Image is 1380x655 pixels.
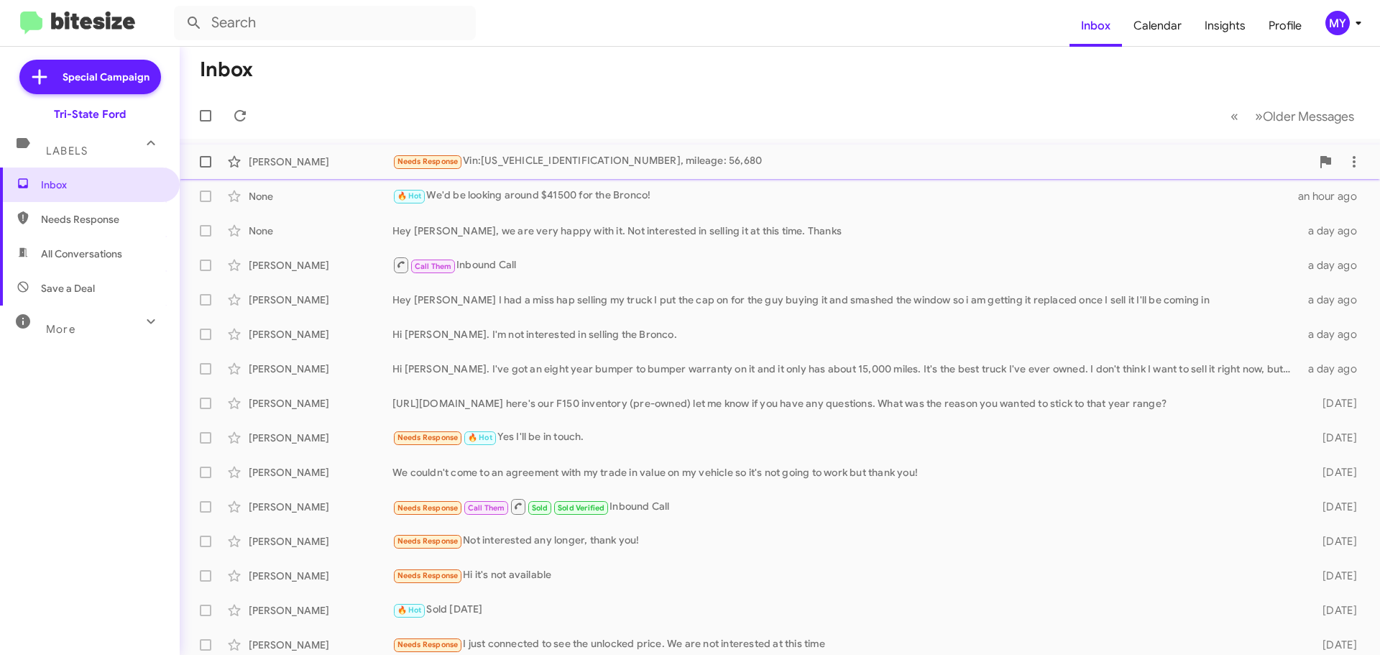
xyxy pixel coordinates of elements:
[249,603,392,618] div: [PERSON_NAME]
[1299,258,1368,272] div: a day ago
[392,636,1299,653] div: I just connected to see the unlocked price. We are not interested at this time
[1299,224,1368,238] div: a day ago
[249,155,392,169] div: [PERSON_NAME]
[1230,107,1238,125] span: «
[249,569,392,583] div: [PERSON_NAME]
[1299,327,1368,342] div: a day ago
[392,224,1299,238] div: Hey [PERSON_NAME], we are very happy with it. Not interested in selling it at this time. Thanks
[249,327,392,342] div: [PERSON_NAME]
[41,281,95,296] span: Save a Deal
[249,465,392,480] div: [PERSON_NAME]
[1299,293,1368,307] div: a day ago
[392,602,1299,618] div: Sold [DATE]
[1299,362,1368,376] div: a day ago
[1298,189,1368,203] div: an hour ago
[1069,5,1122,47] a: Inbox
[41,178,163,192] span: Inbox
[1122,5,1193,47] a: Calendar
[46,145,88,157] span: Labels
[200,58,253,81] h1: Inbox
[397,605,422,615] span: 🔥 Hot
[41,247,122,261] span: All Conversations
[392,362,1299,376] div: Hi [PERSON_NAME]. I've got an eight year bumper to bumper warranty on it and it only has about 15...
[1299,431,1368,445] div: [DATE]
[249,534,392,549] div: [PERSON_NAME]
[392,153,1311,170] div: Vin:[US_VEHICLE_IDENTIFICATION_NUMBER], mileage: 56,680
[1222,101,1247,131] button: Previous
[1193,5,1257,47] a: Insights
[249,638,392,652] div: [PERSON_NAME]
[249,431,392,445] div: [PERSON_NAME]
[249,293,392,307] div: [PERSON_NAME]
[415,262,452,271] span: Call Them
[54,107,126,122] div: Tri-State Ford
[392,188,1298,204] div: We'd be looking around $41500 for the Bronco!
[468,503,505,513] span: Call Them
[249,362,392,376] div: [PERSON_NAME]
[63,70,149,84] span: Special Campaign
[1313,11,1364,35] button: MY
[1299,465,1368,480] div: [DATE]
[392,465,1299,480] div: We couldn't come to an agreement with my trade in value on my vehicle so it's not going to work b...
[397,640,459,649] span: Needs Response
[1299,638,1368,652] div: [DATE]
[1255,107,1263,125] span: »
[392,429,1299,446] div: Yes I'll be in touch.
[397,571,459,580] span: Needs Response
[468,433,492,442] span: 🔥 Hot
[397,157,459,166] span: Needs Response
[392,498,1299,516] div: Inbound Call
[1325,11,1350,35] div: MY
[392,567,1299,584] div: Hi it's not available
[1299,396,1368,411] div: [DATE]
[1299,603,1368,618] div: [DATE]
[1263,109,1354,124] span: Older Messages
[392,396,1299,411] div: [URL][DOMAIN_NAME] here's our F150 inventory (pre-owned) let me know if you have any questions. W...
[1257,5,1313,47] a: Profile
[19,60,161,94] a: Special Campaign
[249,189,392,203] div: None
[249,258,392,272] div: [PERSON_NAME]
[46,323,75,336] span: More
[174,6,476,40] input: Search
[1299,500,1368,514] div: [DATE]
[397,433,459,442] span: Needs Response
[397,536,459,546] span: Needs Response
[249,396,392,411] div: [PERSON_NAME]
[249,224,392,238] div: None
[1246,101,1363,131] button: Next
[392,533,1299,549] div: Not interested any longer, thank you!
[392,256,1299,274] div: Inbound Call
[558,503,605,513] span: Sold Verified
[392,327,1299,342] div: Hi [PERSON_NAME]. I'm not interested in selling the Bronco.
[392,293,1299,307] div: Hey [PERSON_NAME] I had a miss hap selling my truck I put the cap on for the guy buying it and sm...
[1223,101,1363,131] nav: Page navigation example
[249,500,392,514] div: [PERSON_NAME]
[397,503,459,513] span: Needs Response
[1299,569,1368,583] div: [DATE]
[397,191,422,201] span: 🔥 Hot
[532,503,548,513] span: Sold
[1299,534,1368,549] div: [DATE]
[41,212,163,226] span: Needs Response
